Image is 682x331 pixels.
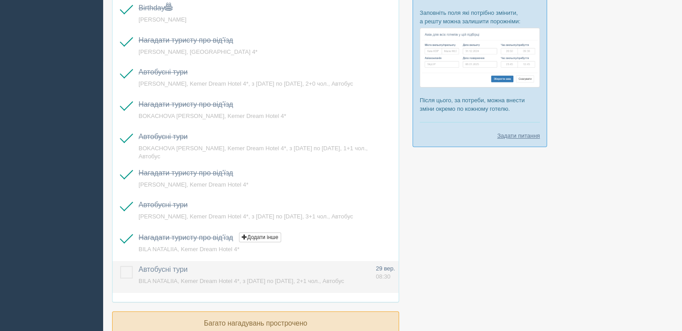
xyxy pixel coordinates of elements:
[139,145,368,160] a: BOKACHOVA [PERSON_NAME], Kemer Dream Hotel 4*, з [DATE] по [DATE], 1+1 чол., Автобус
[139,169,233,177] a: Нагадати туристу про від'їзд
[376,265,395,272] span: 29 вер.
[139,234,233,241] a: Нагадати туристу про від'їзд
[139,213,353,220] a: [PERSON_NAME], Kemer Dream Hotel 4*, з [DATE] по [DATE], 3+1 чол., Автобус
[139,113,286,119] a: BOKACHOVA [PERSON_NAME], Kemer Dream Hotel 4*
[420,96,540,113] p: Після цього, за потреби, можна внести зміни окремо по кожному готелю.
[139,201,188,209] a: Автобусні тури
[139,68,188,76] a: Автобусні тури
[139,278,344,284] a: BILA NATALIIA, Kemer Dream Hotel 4*, з [DATE] по [DATE], 2+1 чол., Автобус
[139,100,233,108] a: Нагадати туристу про від'їзд
[420,9,540,26] p: Заповніть поля які потрібно змінити, а решту можна залишити порожніми:
[119,318,392,329] p: Багато нагадувань прострочено
[376,265,395,281] a: 29 вер. 08:30
[139,48,257,55] a: [PERSON_NAME], [GEOGRAPHIC_DATA] 4*
[139,266,188,273] a: Автобусні тури
[139,246,239,253] a: BILA NATALIIA, Kemer Dream Hotel 4*
[139,133,188,140] a: Автобусні тури
[497,131,540,140] a: Задати питання
[376,273,391,280] span: 08:30
[139,80,353,87] a: [PERSON_NAME], Kemer Dream Hotel 4*, з [DATE] по [DATE], 2+0 чол., Автобус
[420,28,540,87] img: %D0%BF%D1%96%D0%B4%D0%B1%D1%96%D1%80%D0%BA%D0%B0-%D0%B0%D0%B2%D1%96%D0%B0-2-%D1%81%D1%80%D0%BC-%D...
[139,16,187,23] a: [PERSON_NAME]
[239,232,281,242] button: Додати інше
[139,4,172,12] a: Birthday
[139,36,233,44] a: Нагадати туристу про від'їзд
[139,181,248,188] a: [PERSON_NAME], Kemer Dream Hotel 4*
